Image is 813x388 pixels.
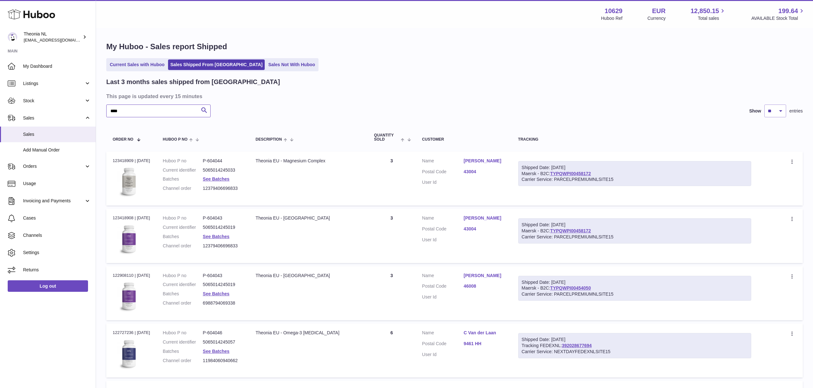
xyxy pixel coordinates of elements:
dd: 5065014245057 [203,339,243,345]
img: 106291725893172.jpg [113,223,145,255]
img: 106291725893086.jpg [113,338,145,370]
a: C Van der Laan [464,330,505,336]
div: Maersk - B2C: [518,218,751,244]
dt: Batches [163,291,203,297]
dt: Postal Code [422,341,464,348]
span: Usage [23,181,91,187]
a: See Batches [203,349,229,354]
dd: P-604043 [203,215,243,221]
h3: This page is updated every 15 minutes [106,93,801,100]
span: Description [256,137,282,142]
h2: Last 3 months sales shipped from [GEOGRAPHIC_DATA] [106,78,280,86]
a: [PERSON_NAME] [464,158,505,164]
dt: Channel order [163,358,203,364]
div: Theonia EU - [GEOGRAPHIC_DATA] [256,273,361,279]
a: 12,850.15 Total sales [690,7,726,21]
dd: P-604046 [203,330,243,336]
span: Listings [23,81,84,87]
span: Invoicing and Payments [23,198,84,204]
div: Carrier Service: NEXTDAYFEDEXNLSITE15 [522,349,748,355]
dt: Current identifier [163,339,203,345]
dt: Name [422,330,464,338]
div: 123418909 | [DATE] [113,158,150,164]
dt: Huboo P no [163,330,203,336]
div: Carrier Service: PARCELPREMIUMNLSITE15 [522,234,748,240]
dd: P-604043 [203,273,243,279]
dt: Huboo P no [163,215,203,221]
img: 106291725893142.jpg [113,166,145,198]
dt: Name [422,273,464,280]
div: Theonia EU - Omega-3 [MEDICAL_DATA] [256,330,361,336]
dt: Postal Code [422,226,464,234]
div: Carrier Service: PARCELPREMIUMNLSITE15 [522,291,748,297]
div: Shipped Date: [DATE] [522,165,748,171]
dd: 12379406696833 [203,243,243,249]
span: Settings [23,250,91,256]
div: 122908110 | [DATE] [113,273,150,278]
strong: 10629 [605,7,623,15]
div: Carrier Service: PARCELPREMIUMNLSITE15 [522,176,748,182]
div: Theonia EU - [GEOGRAPHIC_DATA] [256,215,361,221]
dt: User Id [422,352,464,358]
dt: Channel order [163,185,203,191]
div: Shipped Date: [DATE] [522,337,748,343]
dd: 5065014245019 [203,224,243,230]
dt: User Id [422,237,464,243]
dt: Postal Code [422,283,464,291]
span: Channels [23,232,91,238]
dd: 5065014245019 [203,282,243,288]
div: Maersk - B2C: [518,161,751,186]
span: Huboo P no [163,137,188,142]
span: Total sales [698,15,726,21]
td: 6 [368,323,416,377]
dt: Huboo P no [163,273,203,279]
strong: EUR [652,7,665,15]
a: Sales Not With Huboo [266,59,317,70]
span: Quantity Sold [374,133,399,142]
dd: P-604044 [203,158,243,164]
dt: Name [422,158,464,166]
a: 9461 HH [464,341,505,347]
dd: 11984060940662 [203,358,243,364]
a: 199.64 AVAILABLE Stock Total [751,7,805,21]
dt: Current identifier [163,224,203,230]
dt: Batches [163,348,203,354]
div: 123418908 | [DATE] [113,215,150,221]
a: [PERSON_NAME] [464,273,505,279]
a: TYPQWPI00458172 [550,228,591,233]
td: 3 [368,209,416,263]
a: TYPQWPI00458172 [550,171,591,176]
a: 46008 [464,283,505,289]
span: Cases [23,215,91,221]
dd: 6988794069338 [203,300,243,306]
a: See Batches [203,291,229,296]
dt: Current identifier [163,167,203,173]
div: Theonia NL [24,31,81,43]
div: Tracking FEDEXNL: [518,333,751,358]
dt: Postal Code [422,169,464,176]
dt: Channel order [163,243,203,249]
span: Stock [23,98,84,104]
a: TYPQWPI00454050 [550,285,591,291]
span: Add Manual Order [23,147,91,153]
dt: Name [422,215,464,223]
a: 43004 [464,169,505,175]
dt: Channel order [163,300,203,306]
dt: Current identifier [163,282,203,288]
div: Huboo Ref [601,15,623,21]
div: Theonia EU - Magnesium Complex [256,158,361,164]
span: [EMAIL_ADDRESS][DOMAIN_NAME] [24,37,94,43]
a: Sales Shipped From [GEOGRAPHIC_DATA] [168,59,265,70]
td: 3 [368,151,416,206]
dt: Batches [163,234,203,240]
div: Shipped Date: [DATE] [522,279,748,285]
div: Maersk - B2C: [518,276,751,301]
a: 392028677694 [562,343,592,348]
dt: Huboo P no [163,158,203,164]
a: 43004 [464,226,505,232]
div: Shipped Date: [DATE] [522,222,748,228]
span: Order No [113,137,133,142]
div: 122727236 | [DATE] [113,330,150,336]
dt: User Id [422,179,464,185]
h1: My Huboo - Sales report Shipped [106,42,803,52]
